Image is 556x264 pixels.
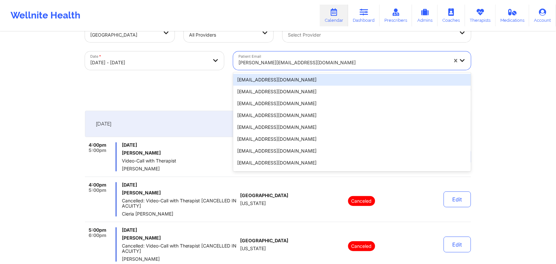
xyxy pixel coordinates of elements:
[89,182,106,188] span: 4:00pm
[240,238,288,243] span: [GEOGRAPHIC_DATA]
[90,55,208,70] div: [DATE] - [DATE]
[348,5,380,26] a: Dashboard
[122,256,237,262] span: [PERSON_NAME]
[496,5,530,26] a: Medications
[96,121,111,127] span: [DATE]
[89,148,106,153] span: 5:00pm
[320,5,348,26] a: Calendar
[380,5,412,26] a: Prescribers
[240,201,266,206] span: [US_STATE]
[89,227,106,233] span: 5:00pm
[122,190,237,195] h6: [PERSON_NAME]
[89,142,106,148] span: 4:00pm
[233,169,471,181] div: [EMAIL_ADDRESS][DOMAIN_NAME]
[465,5,496,26] a: Therapists
[233,133,471,145] div: [EMAIL_ADDRESS][DOMAIN_NAME]
[412,5,438,26] a: Admins
[233,109,471,121] div: [EMAIL_ADDRESS][DOMAIN_NAME]
[233,145,471,157] div: [EMAIL_ADDRESS][DOMAIN_NAME]
[122,166,237,171] span: [PERSON_NAME]
[233,157,471,169] div: [EMAIL_ADDRESS][DOMAIN_NAME]
[89,188,106,193] span: 5:00pm
[438,5,465,26] a: Coaches
[529,5,556,26] a: Account
[444,237,471,252] button: Edit
[233,86,471,98] div: [EMAIL_ADDRESS][DOMAIN_NAME]
[240,193,288,198] span: [GEOGRAPHIC_DATA]
[348,196,375,206] p: Canceled
[233,98,471,109] div: [EMAIL_ADDRESS][DOMAIN_NAME]
[122,227,237,233] span: [DATE]
[122,150,237,156] h6: [PERSON_NAME]
[233,121,471,133] div: [EMAIL_ADDRESS][DOMAIN_NAME]
[122,211,237,217] span: Cieria [PERSON_NAME]
[238,55,448,70] div: [PERSON_NAME][EMAIL_ADDRESS][DOMAIN_NAME]
[240,246,266,251] span: [US_STATE]
[233,74,471,86] div: [EMAIL_ADDRESS][DOMAIN_NAME]
[122,243,237,254] span: Cancelled: Video-Call with Therapist [CANCELLED IN ACUITY]
[122,182,237,188] span: [DATE]
[348,241,375,251] p: Canceled
[122,158,237,163] span: Video-Call with Therapist
[122,198,237,209] span: Cancelled: Video-Call with Therapist [CANCELLED IN ACUITY]
[122,142,237,148] span: [DATE]
[122,235,237,241] h6: [PERSON_NAME]
[89,233,106,238] span: 6:00pm
[444,191,471,207] button: Edit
